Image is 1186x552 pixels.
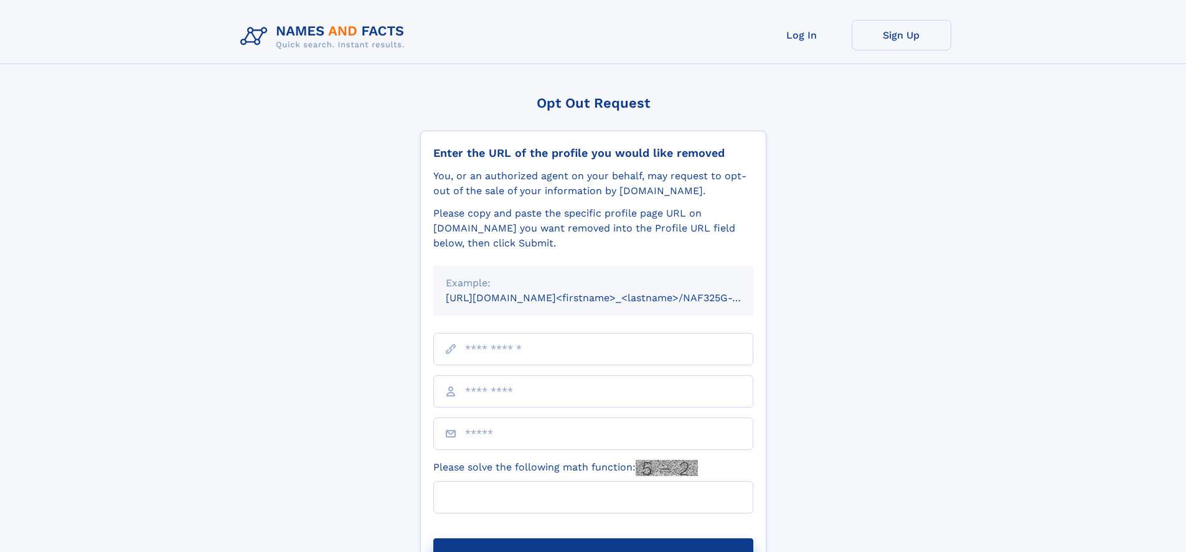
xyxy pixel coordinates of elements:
[433,146,753,160] div: Enter the URL of the profile you would like removed
[446,292,777,304] small: [URL][DOMAIN_NAME]<firstname>_<lastname>/NAF325G-xxxxxxxx
[852,20,951,50] a: Sign Up
[446,276,741,291] div: Example:
[433,206,753,251] div: Please copy and paste the specific profile page URL on [DOMAIN_NAME] you want removed into the Pr...
[752,20,852,50] a: Log In
[235,20,415,54] img: Logo Names and Facts
[420,95,766,111] div: Opt Out Request
[433,460,698,476] label: Please solve the following math function:
[433,169,753,199] div: You, or an authorized agent on your behalf, may request to opt-out of the sale of your informatio...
